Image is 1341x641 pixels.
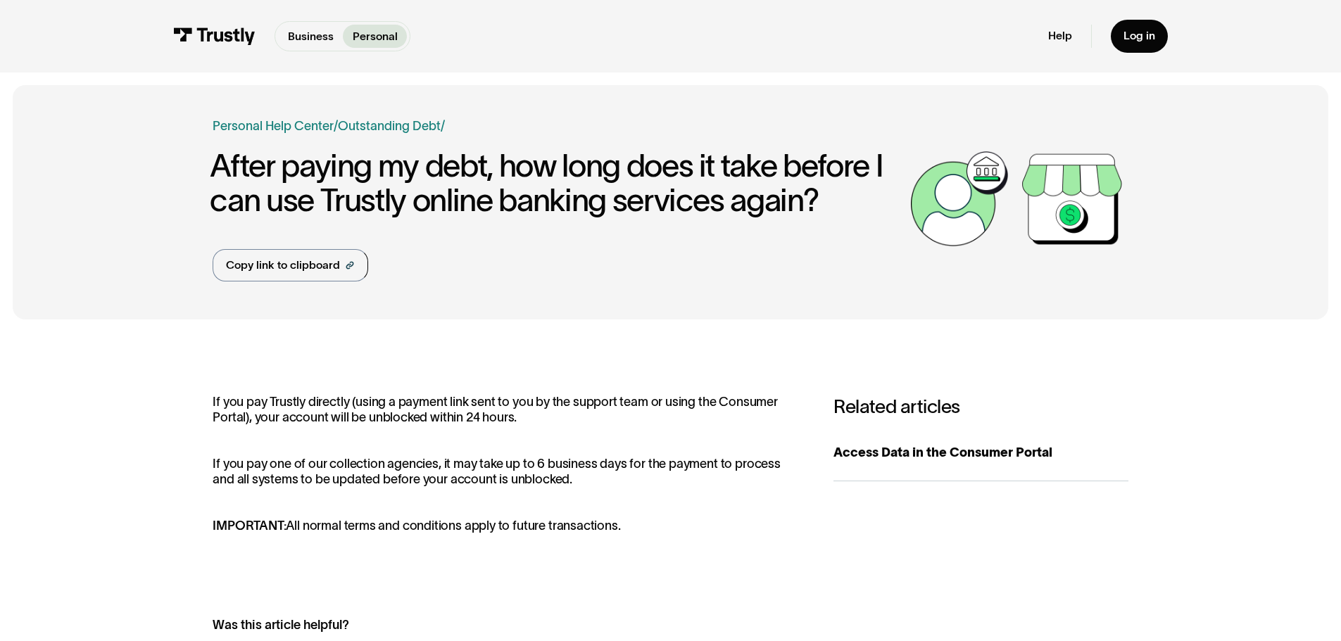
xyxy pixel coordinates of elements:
[338,119,441,133] a: Outstanding Debt
[213,457,802,487] p: If you pay one of our collection agencies, it may take up to 6 business days for the payment to p...
[213,519,286,533] strong: IMPORTANT:
[1123,29,1155,43] div: Log in
[213,519,802,534] p: All normal terms and conditions apply to future transactions.
[213,395,802,425] p: If you pay Trustly directly (using a payment link sent to you by the support team or using the Co...
[833,395,1128,417] h3: Related articles
[226,257,340,274] div: Copy link to clipboard
[334,117,338,136] div: /
[833,443,1128,462] div: Access Data in the Consumer Portal
[213,616,768,635] div: Was this article helpful?
[1048,29,1072,43] a: Help
[288,28,334,45] p: Business
[173,27,256,45] img: Trustly Logo
[213,249,368,281] a: Copy link to clipboard
[343,25,407,48] a: Personal
[833,424,1128,482] a: Access Data in the Consumer Portal
[278,25,343,48] a: Business
[1111,20,1168,53] a: Log in
[210,148,902,218] h1: After paying my debt, how long does it take before I can use Trustly online banking services again?
[441,117,445,136] div: /
[353,28,398,45] p: Personal
[213,117,334,136] a: Personal Help Center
